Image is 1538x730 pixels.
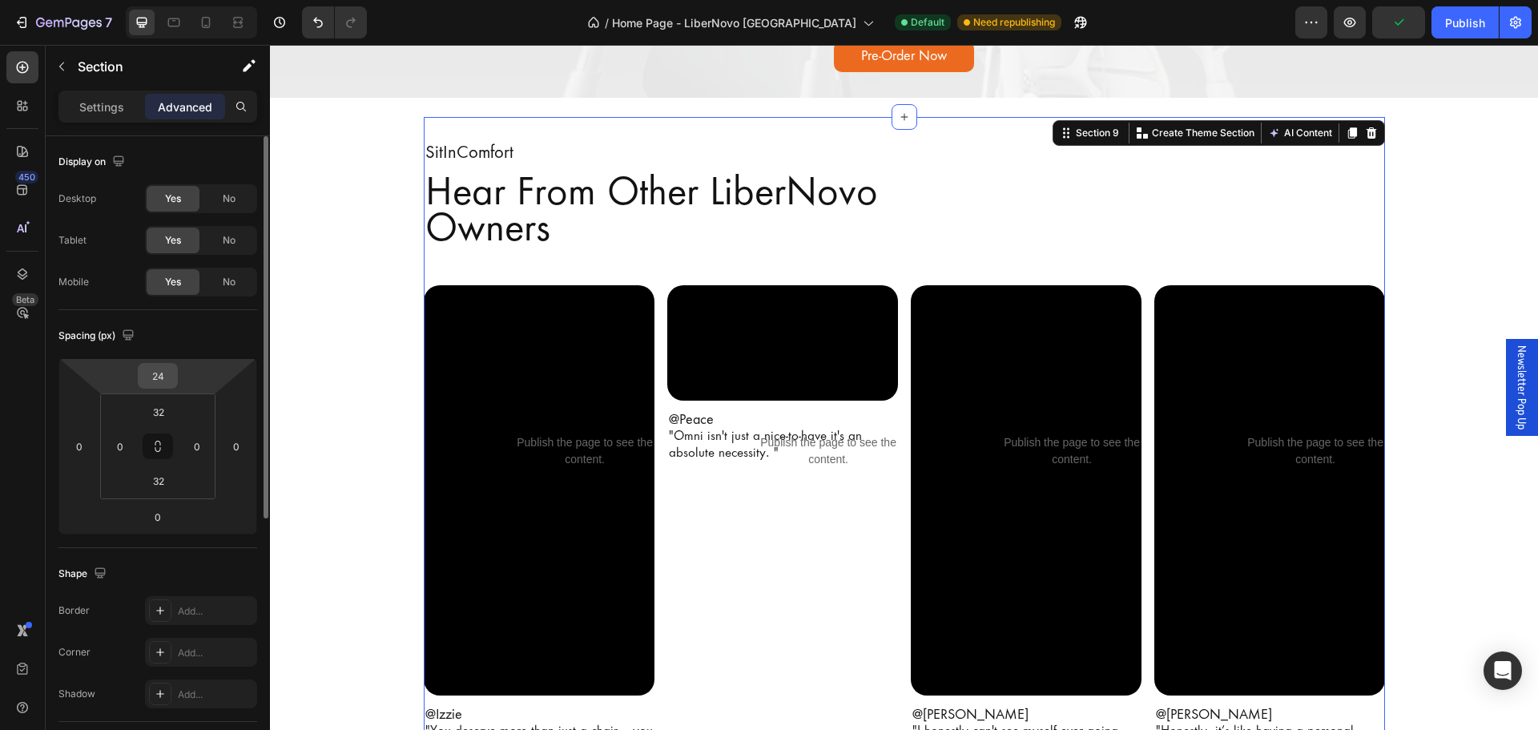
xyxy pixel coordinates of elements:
input: 2xl [143,469,175,493]
p: Settings [79,99,124,115]
p: Publish the page to see the content. [246,389,384,423]
div: Open Intercom Messenger [1484,651,1522,690]
span: "Honestly, it’s like having a personal therapist built right into my gaming setup.” [886,678,1084,727]
p: Section [78,57,209,76]
div: Beta [12,293,38,306]
div: Shape [58,563,110,585]
p: @Peace [399,367,626,384]
button: Publish [1431,6,1499,38]
span: No [223,233,236,248]
div: Desktop [58,192,96,206]
input: 0 [224,434,248,458]
span: "Omni isn't just a nice-to-have it's an absolute necessity. " [399,383,592,415]
input: 0px [185,434,209,458]
p: 7 [105,13,112,32]
p: Create Theme Section [882,81,984,95]
div: Add... [178,688,253,702]
p: @Izzie [155,662,383,679]
input: 0px [108,434,132,458]
p: @[PERSON_NAME] [642,662,870,679]
span: No [223,275,236,289]
p: @[PERSON_NAME] [886,662,1113,679]
input: 0 [67,434,91,458]
span: Default [911,15,944,30]
div: Tablet [58,233,87,248]
span: "You deserve more than just a chair — you deserve real support." [155,678,383,710]
div: Add... [178,646,253,660]
video: Video [884,240,1115,651]
div: Section 9 [803,81,852,95]
h2: To enrich screen reader interactions, please activate Accessibility in Grammarly extension settings [154,127,1115,202]
div: Publish [1445,14,1485,31]
span: No [223,192,236,206]
span: Home Page - LiberNovo [GEOGRAPHIC_DATA] [612,14,856,31]
span: Yes [165,275,181,289]
div: Mobile [58,275,89,289]
button: 7 [6,6,119,38]
p: Publish the page to see the content. [489,389,628,423]
button: AI Content [995,79,1065,98]
p: Publish the page to see the content. [976,389,1115,423]
span: Need republishing [973,15,1055,30]
span: Newsletter Pop Up [1244,300,1260,385]
input: xl [142,364,174,388]
video: Video [397,240,628,356]
iframe: To enrich screen reader interactions, please activate Accessibility in Grammarly extension settings [270,45,1538,730]
div: Undo/Redo [302,6,367,38]
div: 450 [15,171,38,184]
p: SitInComfort [155,99,1113,115]
div: Border [58,603,90,618]
div: Add... [178,604,253,619]
span: "I honestly can't see myself ever going back to a regular chair." [642,678,848,710]
span: Yes [165,192,181,206]
input: 32px [143,400,175,424]
input: 0 [142,505,174,529]
video: Video [641,240,872,651]
p: Publish the page to see the content. [733,389,872,423]
p: Advanced [158,99,212,115]
span: Yes [165,233,181,248]
div: Display on [58,151,128,173]
div: Spacing (px) [58,325,138,347]
div: Rich Text Editor. Editing area: main [154,98,1115,117]
p: Hear From Other LiberNovo Owners [155,128,1113,200]
div: Shadow [58,687,95,701]
video: Video [154,240,384,651]
div: Corner [58,645,91,659]
span: / [605,14,609,31]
